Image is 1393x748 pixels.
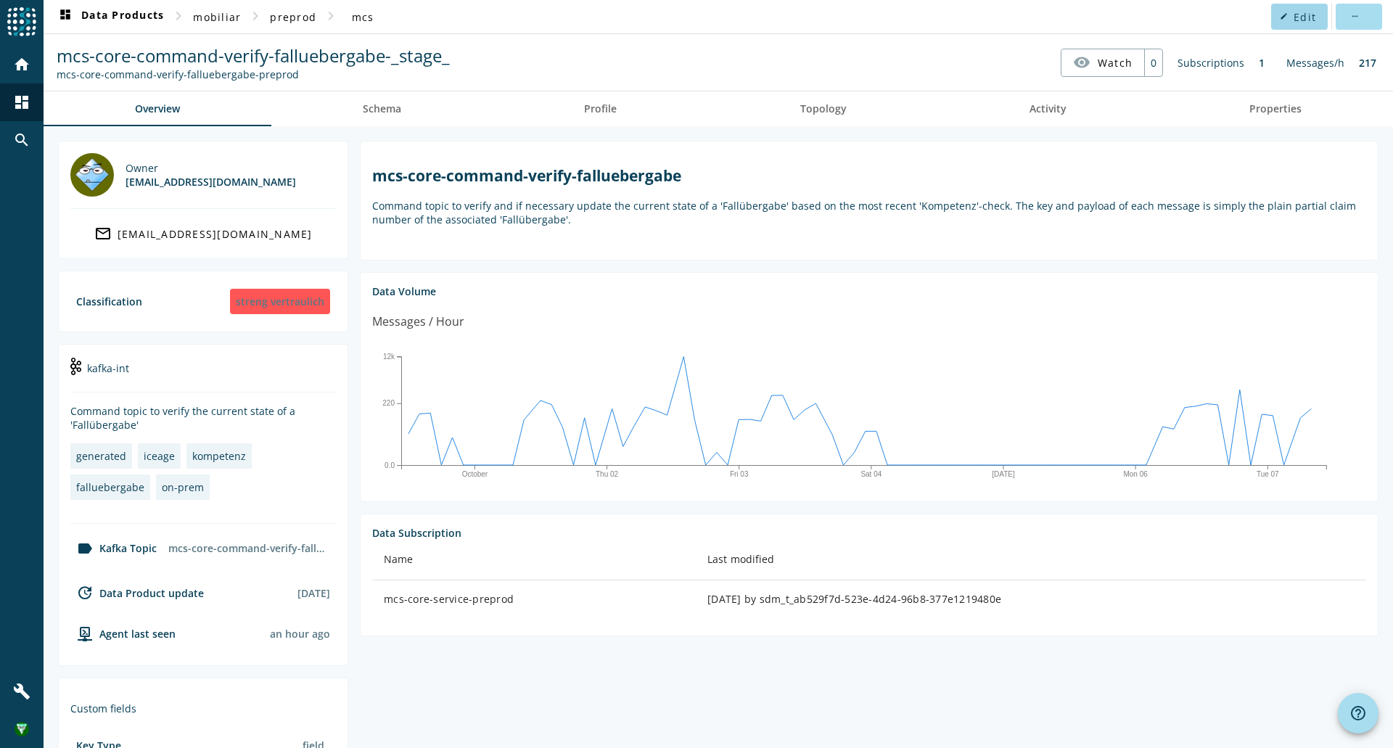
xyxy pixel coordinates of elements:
button: mcs [340,4,386,30]
div: generated [76,449,126,463]
div: kafka-int [70,356,336,393]
div: Subscriptions [1170,49,1252,77]
span: Profile [584,104,617,114]
span: Topology [800,104,847,114]
div: [EMAIL_ADDRESS][DOMAIN_NAME] [126,175,296,189]
div: 1 [1252,49,1272,77]
div: mcs-core-service-preprod [384,592,684,607]
div: [DATE] [297,586,330,600]
img: kafka-int [70,358,81,375]
mat-icon: chevron_right [322,7,340,25]
img: spoud-logo.svg [7,7,36,36]
div: Classification [76,295,142,308]
th: Last modified [696,540,1366,580]
div: agent-env-preprod [70,625,176,642]
span: Data Products [57,8,164,25]
mat-icon: build [13,683,30,700]
div: Owner [126,161,296,175]
mat-icon: visibility [1073,54,1090,71]
span: Overview [135,104,180,114]
div: Kafka Topic: mcs-core-command-verify-falluebergabe-preprod [57,67,450,81]
text: Sat 04 [860,470,882,478]
span: mobiliar [193,10,241,24]
td: [DATE] by sdm_t_ab529f7d-523e-4d24-96b8-377e1219480e [696,580,1366,618]
text: 12k [383,353,395,361]
div: mcs-core-command-verify-falluebergabe-preprod [163,535,336,561]
button: Watch [1061,49,1144,75]
mat-icon: home [13,56,30,73]
div: Command topic to verify the current state of a 'Fallübergabe' [70,404,336,432]
div: Kafka Topic [70,540,157,557]
div: Custom fields [70,702,336,715]
mat-icon: more_horiz [1350,12,1358,20]
button: Edit [1271,4,1328,30]
div: Data Volume [372,284,1366,298]
div: Messages / Hour [372,313,464,331]
mat-icon: label [76,540,94,557]
p: Command topic to verify and if necessary update the current state of a 'Fallübergabe' based on th... [372,199,1366,226]
img: iceage@mobi.ch [70,153,114,197]
div: Agents typically reports every 15min to 1h [270,627,330,641]
mat-icon: search [13,131,30,149]
mat-icon: mail_outline [94,225,112,242]
img: 81598254d5c178b7e6f2ea923a55c517 [15,722,29,736]
text: October [462,470,488,478]
button: preprod [264,4,322,30]
text: 0.0 [385,461,395,469]
mat-icon: update [76,584,94,601]
mat-icon: chevron_right [247,7,264,25]
span: Activity [1030,104,1067,114]
span: mcs-core-command-verify-falluebergabe-_stage_ [57,44,450,67]
button: Data Products [51,4,170,30]
th: Name [372,540,696,580]
text: Mon 06 [1123,470,1148,478]
text: Fri 03 [730,470,749,478]
span: Properties [1249,104,1302,114]
div: Data Subscription [372,526,1366,540]
mat-icon: help_outline [1349,704,1367,722]
text: 220 [382,399,395,407]
button: mobiliar [187,4,247,30]
mat-icon: dashboard [57,8,74,25]
div: streng vertraulich [230,289,330,314]
span: mcs [352,10,374,24]
div: kompetenz [192,449,246,463]
mat-icon: edit [1280,12,1288,20]
text: Thu 02 [596,470,619,478]
mat-icon: chevron_right [170,7,187,25]
a: [EMAIL_ADDRESS][DOMAIN_NAME] [70,221,336,247]
div: [EMAIL_ADDRESS][DOMAIN_NAME] [118,227,313,241]
span: Schema [363,104,401,114]
span: Watch [1098,50,1133,75]
div: Messages/h [1279,49,1352,77]
text: [DATE] [992,470,1015,478]
div: on-prem [162,480,204,494]
div: Data Product update [70,584,204,601]
div: 217 [1352,49,1384,77]
mat-icon: dashboard [13,94,30,111]
h2: mcs-core-command-verify-falluebergabe [372,165,1366,186]
div: 0 [1144,49,1162,76]
span: Edit [1294,10,1316,24]
span: preprod [270,10,316,24]
div: falluebergabe [76,480,144,494]
div: iceage [144,449,175,463]
text: Tue 07 [1257,470,1279,478]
